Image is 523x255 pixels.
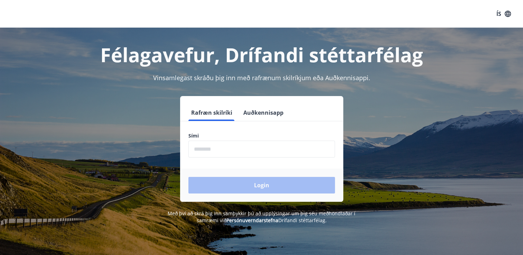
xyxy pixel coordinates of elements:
[21,41,502,68] h1: Félagavefur, Drífandi stéttarfélag
[226,217,278,224] a: Persónuverndarstefna
[241,104,286,121] button: Auðkennisapp
[153,74,370,82] span: Vinsamlegast skráðu þig inn með rafrænum skilríkjum eða Auðkennisappi.
[188,104,235,121] button: Rafræn skilríki
[168,210,355,224] span: Með því að skrá þig inn samþykkir þú að upplýsingar um þig séu meðhöndlaðar í samræmi við Drífand...
[188,132,335,139] label: Sími
[493,8,515,20] button: ÍS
